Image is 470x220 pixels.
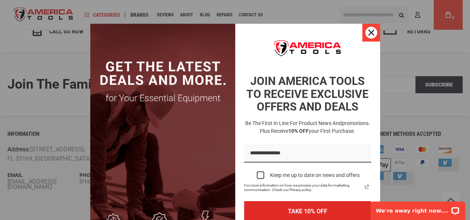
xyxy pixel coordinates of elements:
[244,144,371,163] input: Email field
[270,172,360,178] div: Keep me up to date on news and offers
[244,183,362,192] span: For more information on how we process your data for marketing communication. Check our Privacy p...
[362,182,371,191] a: Read our Privacy Policy
[243,119,373,135] h3: Be the first in line for product news and
[362,182,371,191] svg: link icon
[246,75,369,113] strong: JOIN AMERICA TOOLS TO RECEIVE EXCLUSIVE OFFERS AND DEALS
[368,30,374,36] svg: close icon
[366,197,470,220] iframe: LiveChat chat widget
[288,128,309,134] strong: 10% OFF
[362,24,380,42] button: Close
[260,120,370,134] span: promotions. Plus receive your first purchase.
